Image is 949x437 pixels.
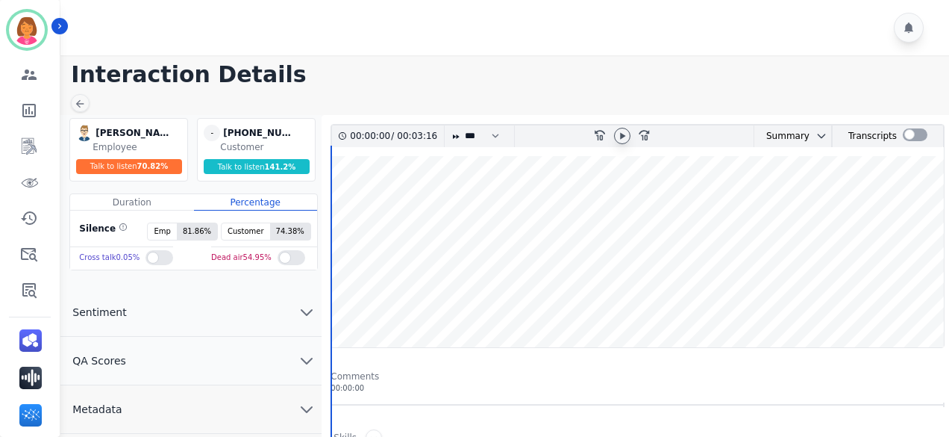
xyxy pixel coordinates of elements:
[394,125,435,147] div: 00:03:16
[223,125,298,141] div: [PHONE_NUMBER]
[265,163,296,171] span: 141.2 %
[754,125,809,147] div: Summary
[298,400,316,418] svg: chevron down
[79,247,140,269] div: Cross talk 0.05 %
[76,159,182,174] div: Talk to listen
[350,125,441,147] div: /
[222,223,270,240] span: Customer
[9,12,45,48] img: Bordered avatar
[177,223,217,240] span: 81.86 %
[60,305,138,320] span: Sentiment
[60,385,322,434] button: Metadata chevron down
[137,162,169,170] span: 70.82 %
[71,61,949,88] h1: Interaction Details
[298,352,316,370] svg: chevron down
[95,125,170,141] div: [PERSON_NAME]
[815,130,827,142] svg: chevron down
[60,288,322,337] button: Sentiment chevron down
[298,303,316,321] svg: chevron down
[76,223,128,241] div: Silence
[220,141,312,153] div: Customer
[70,194,193,211] div: Duration
[194,194,317,211] div: Percentage
[60,402,134,417] span: Metadata
[60,353,138,368] span: QA Scores
[60,337,322,385] button: QA Scores chevron down
[848,125,897,147] div: Transcripts
[331,371,945,382] div: Comments
[270,223,310,240] span: 74.38 %
[211,247,272,269] div: Dead air 54.95 %
[204,159,310,174] div: Talk to listen
[350,125,391,147] div: 00:00:00
[204,125,220,141] span: -
[93,141,184,153] div: Employee
[331,382,945,394] div: 00:00:00
[809,130,827,142] button: chevron down
[148,223,176,240] span: Emp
